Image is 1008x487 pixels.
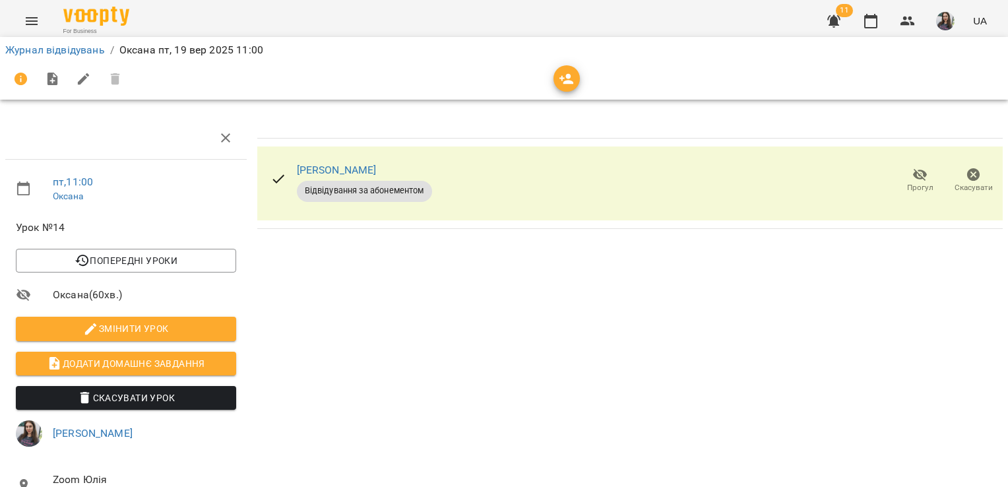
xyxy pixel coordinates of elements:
[936,12,955,30] img: ca1374486191da6fb8238bd749558ac4.jpeg
[16,352,236,375] button: Додати домашнє завдання
[947,162,1000,199] button: Скасувати
[907,182,933,193] span: Прогул
[119,42,263,58] p: Оксана пт, 19 вер 2025 11:00
[53,287,236,303] span: Оксана ( 60 хв. )
[26,321,226,337] span: Змінити урок
[16,386,236,410] button: Скасувати Урок
[16,420,42,447] img: ca1374486191da6fb8238bd749558ac4.jpeg
[26,253,226,269] span: Попередні уроки
[26,390,226,406] span: Скасувати Урок
[53,176,93,188] a: пт , 11:00
[5,44,105,56] a: Журнал відвідувань
[16,5,47,37] button: Menu
[5,42,1003,58] nav: breadcrumb
[16,249,236,273] button: Попередні уроки
[893,162,947,199] button: Прогул
[955,182,993,193] span: Скасувати
[26,356,226,372] span: Додати домашнє завдання
[53,191,83,201] a: Оксана
[968,9,992,33] button: UA
[836,4,853,17] span: 11
[16,220,236,236] span: Урок №14
[16,317,236,341] button: Змінити урок
[63,27,129,36] span: For Business
[110,42,114,58] li: /
[63,7,129,26] img: Voopty Logo
[53,427,133,439] a: [PERSON_NAME]
[297,164,377,176] a: [PERSON_NAME]
[297,185,432,197] span: Відвідування за абонементом
[973,14,987,28] span: UA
